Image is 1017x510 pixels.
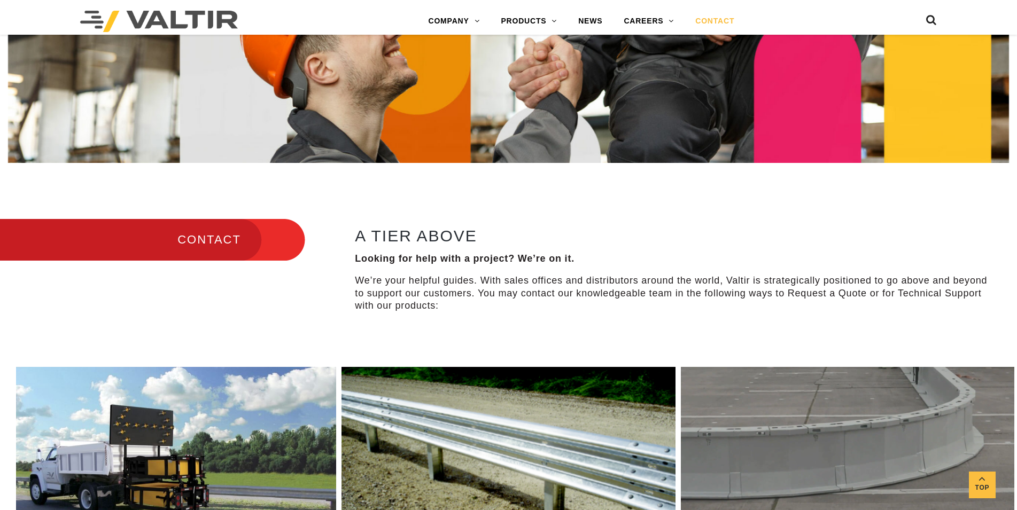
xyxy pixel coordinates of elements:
[568,11,613,32] a: NEWS
[355,227,988,245] h2: A TIER ABOVE
[417,11,490,32] a: COMPANY
[355,253,575,264] strong: Looking for help with a project? We’re on it.
[969,472,996,498] a: Top
[490,11,568,32] a: PRODUCTS
[613,11,685,32] a: CAREERS
[355,274,988,312] p: We’re your helpful guides. With sales offices and distributors around the world, Valtir is strate...
[969,482,996,495] span: Top
[685,11,745,32] a: CONTACT
[80,11,238,32] img: Valtir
